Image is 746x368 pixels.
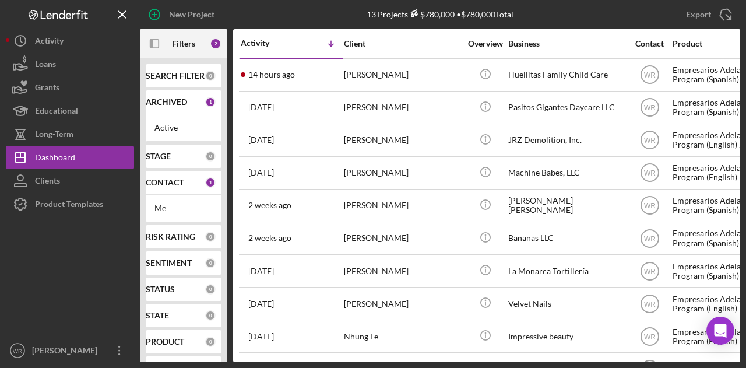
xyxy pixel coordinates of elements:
div: Velvet Nails [508,288,625,319]
div: [PERSON_NAME] [344,125,460,156]
div: Clients [35,169,60,195]
b: Filters [172,39,195,48]
div: [PERSON_NAME] [344,288,460,319]
div: [PERSON_NAME] [344,255,460,286]
div: 0 [205,258,216,268]
button: New Project [140,3,226,26]
text: WR [644,71,656,79]
text: WR [644,267,656,275]
button: Grants [6,76,134,99]
time: 2025-08-27 23:06 [248,299,274,309]
button: WR[PERSON_NAME] [6,339,134,362]
div: Loans [35,52,56,79]
div: Business [508,39,625,48]
div: Overview [463,39,507,48]
div: 0 [205,310,216,321]
button: Activity [6,29,134,52]
div: $780,000 [408,9,455,19]
b: PRODUCT [146,337,184,346]
div: New Project [169,3,214,26]
b: STATE [146,311,169,320]
div: Activity [241,38,292,48]
time: 2025-09-11 21:44 [248,135,274,145]
time: 2025-09-04 00:14 [248,201,291,210]
div: Long-Term [35,122,73,149]
b: STATUS [146,285,175,294]
div: 13 Projects • $780,000 Total [367,9,513,19]
b: SENTIMENT [146,258,192,268]
div: [PERSON_NAME] [344,223,460,254]
text: WR [644,202,656,210]
div: [PERSON_NAME] [29,339,105,365]
button: Clients [6,169,134,192]
time: 2025-09-11 18:14 [248,168,274,177]
div: Machine Babes, LLC [508,157,625,188]
div: Pasitos Gigantes Daycare LLC [508,92,625,123]
div: [PERSON_NAME] [344,190,460,221]
text: WR [13,348,22,354]
time: 2025-09-03 05:39 [248,233,291,243]
div: [PERSON_NAME] [PERSON_NAME] [508,190,625,221]
div: Contact [628,39,671,48]
div: Huellitas Family Child Care [508,59,625,90]
div: Grants [35,76,59,102]
div: Educational [35,99,78,125]
text: WR [644,136,656,145]
div: [PERSON_NAME] [344,157,460,188]
time: 2025-08-25 07:00 [248,332,274,341]
text: WR [644,300,656,308]
button: Loans [6,52,134,76]
div: Bananas LLC [508,223,625,254]
div: Dashboard [35,146,75,172]
b: RISK RATING [146,232,195,241]
div: 0 [205,71,216,81]
text: WR [644,234,656,243]
b: STAGE [146,152,171,161]
div: Export [686,3,711,26]
time: 2025-09-14 21:23 [248,103,274,112]
div: Nhung Le [344,321,460,352]
b: SEARCH FILTER [146,71,205,80]
button: Product Templates [6,192,134,216]
div: 0 [205,337,216,347]
div: JRZ Demolition, Inc. [508,125,625,156]
div: 0 [205,232,216,242]
div: 1 [205,177,216,188]
div: Open Intercom Messenger [706,317,734,345]
div: [PERSON_NAME] [344,59,460,90]
div: Me [154,204,213,213]
div: Client [344,39,460,48]
text: WR [644,332,656,341]
div: Activity [35,29,64,55]
button: Export [674,3,740,26]
b: CONTACT [146,178,184,187]
div: Impressive beauty [508,321,625,352]
div: 0 [205,284,216,295]
time: 2025-09-16 03:32 [248,70,295,79]
text: WR [644,169,656,177]
div: Product Templates [35,192,103,219]
div: 1 [205,97,216,107]
div: Active [154,123,213,132]
button: Long-Term [6,122,134,146]
time: 2025-08-28 01:08 [248,267,274,276]
button: Educational [6,99,134,122]
div: La Monarca Tortillería [508,255,625,286]
div: 0 [205,151,216,162]
text: WR [644,104,656,112]
button: Dashboard [6,146,134,169]
div: [PERSON_NAME] [344,92,460,123]
b: ARCHIVED [146,97,187,107]
div: 2 [210,38,221,50]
